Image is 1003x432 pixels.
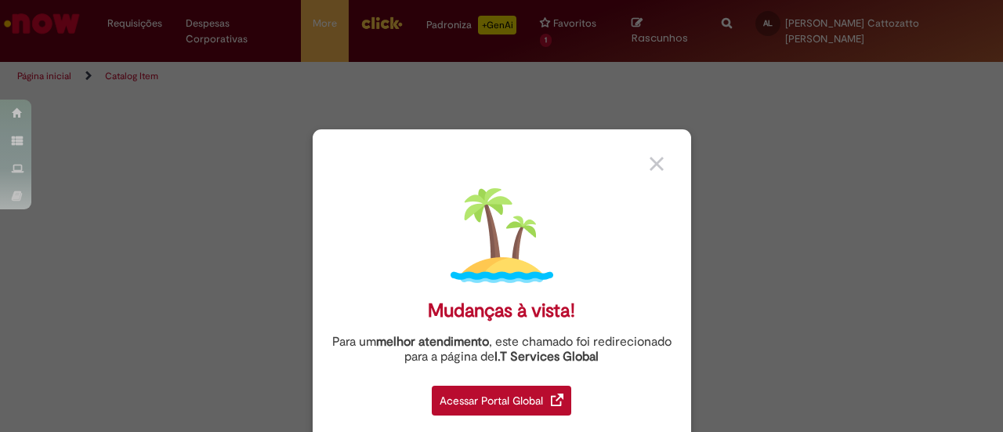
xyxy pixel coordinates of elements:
[451,184,553,287] img: island.png
[376,334,489,350] strong: melhor atendimento
[494,340,599,365] a: I.T Services Global
[551,394,563,406] img: redirect_link.png
[428,299,575,322] div: Mudanças à vista!
[324,335,679,365] div: Para um , este chamado foi redirecionado para a página de
[432,377,571,416] a: Acessar Portal Global
[650,157,664,171] img: close_button_grey.png
[432,386,571,416] div: Acessar Portal Global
